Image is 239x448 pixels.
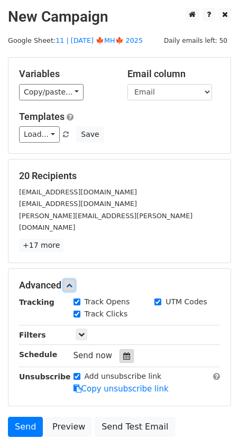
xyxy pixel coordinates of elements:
small: Google Sheet: [8,36,143,44]
label: Track Clicks [85,309,128,320]
a: Copy/paste... [19,84,84,100]
iframe: Chat Widget [186,397,239,448]
label: UTM Codes [166,296,207,307]
strong: Filters [19,331,46,339]
small: [EMAIL_ADDRESS][DOMAIN_NAME] [19,200,137,208]
a: Daily emails left: 50 [160,36,231,44]
strong: Tracking [19,298,54,306]
h5: Email column [127,68,220,80]
a: Send Test Email [95,417,175,437]
strong: Schedule [19,350,57,359]
h5: Advanced [19,279,220,291]
a: 11 | [DATE] 🍁MH🍁 2025 [56,36,143,44]
h5: Variables [19,68,112,80]
span: Daily emails left: 50 [160,35,231,46]
button: Save [76,126,104,143]
small: [PERSON_NAME][EMAIL_ADDRESS][PERSON_NAME][DOMAIN_NAME] [19,212,192,232]
h2: New Campaign [8,8,231,26]
a: Templates [19,111,65,122]
small: [EMAIL_ADDRESS][DOMAIN_NAME] [19,188,137,196]
a: +17 more [19,239,63,252]
h5: 20 Recipients [19,170,220,182]
span: Send now [73,351,113,360]
strong: Unsubscribe [19,372,71,381]
label: Track Opens [85,296,130,307]
a: Copy unsubscribe link [73,384,169,394]
a: Preview [45,417,92,437]
a: Send [8,417,43,437]
a: Load... [19,126,60,143]
label: Add unsubscribe link [85,371,162,382]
